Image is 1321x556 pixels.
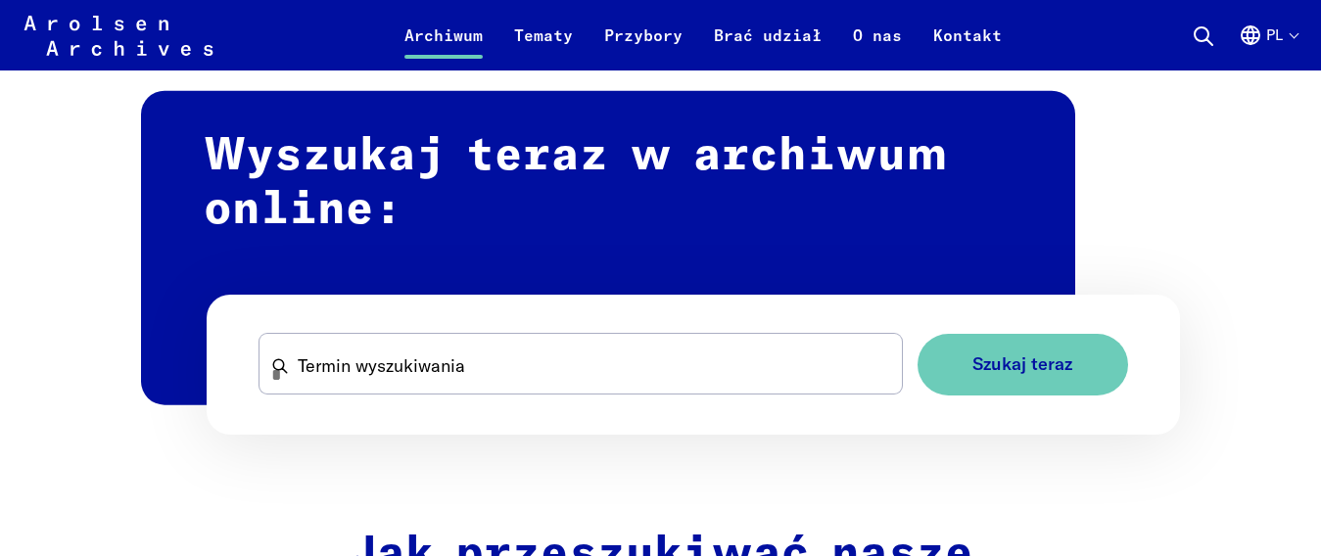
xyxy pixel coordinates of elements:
a: Przybory [589,23,698,70]
font: Kontakt [933,25,1002,45]
font: Przybory [604,25,683,45]
font: pl [1266,25,1283,44]
font: Brać udział [714,25,822,45]
font: Wyszukaj teraz w archiwum online: [204,133,948,233]
font: Tematy [514,25,573,45]
a: Kontakt [918,23,1017,70]
font: O nas [853,25,902,45]
a: Brać udział [698,23,837,70]
a: Tematy [498,23,589,70]
button: English, language selection [1239,23,1297,70]
font: Archiwum [404,25,483,45]
font: Szukaj teraz [972,352,1072,375]
a: Archiwum [389,23,498,70]
a: O nas [837,23,918,70]
nav: Primary [389,12,1017,59]
button: Szukaj teraz [918,334,1128,395]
